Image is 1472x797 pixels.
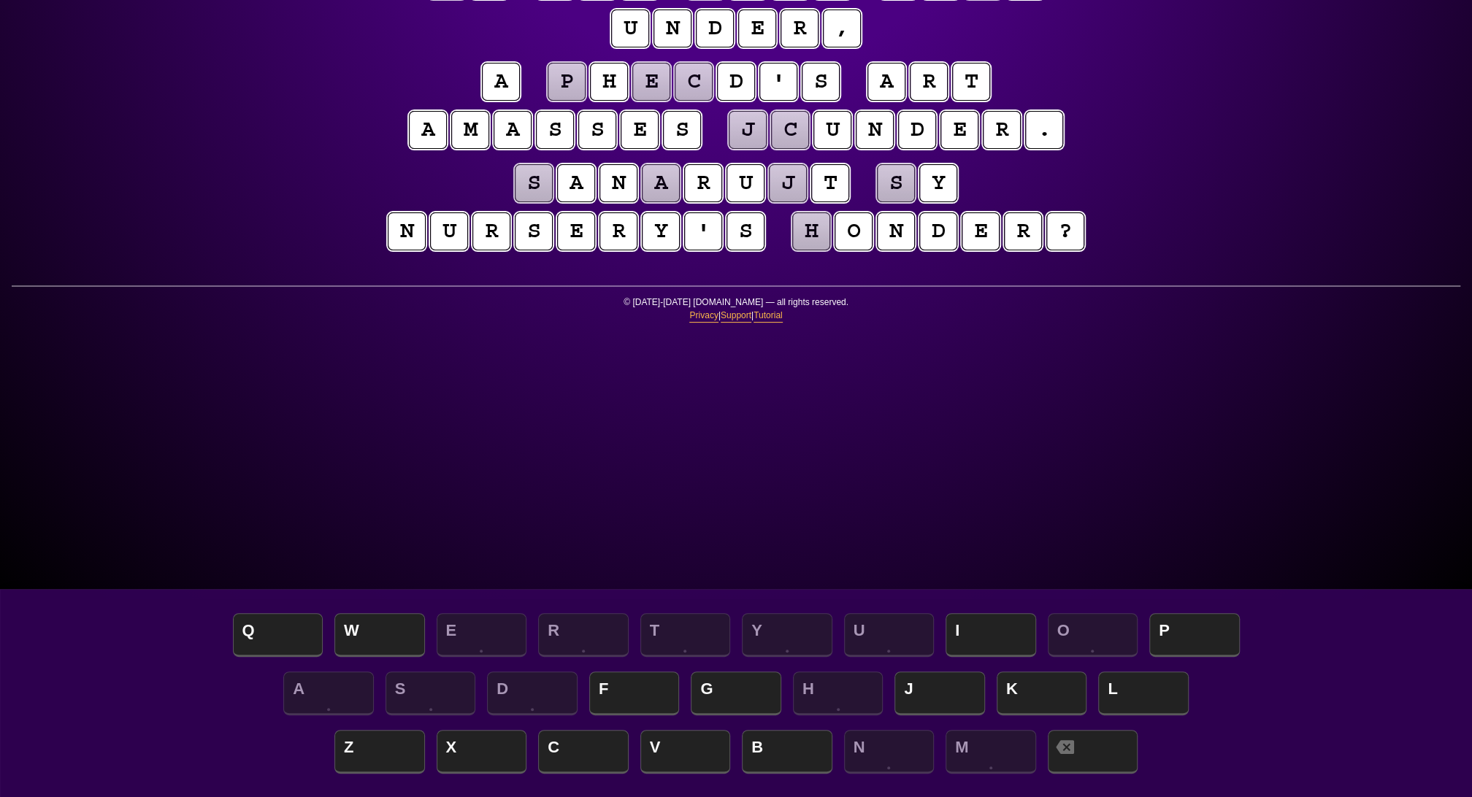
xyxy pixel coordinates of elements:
[813,111,851,149] puzzle-tile: u
[727,164,764,202] puzzle-tile: u
[578,111,616,149] puzzle-tile: s
[952,63,990,101] puzzle-tile: t
[451,111,489,149] puzzle-tile: m
[754,309,783,323] a: Tutorial
[1149,613,1240,657] span: P
[793,671,883,715] span: H
[632,63,670,101] puzzle-tile: e
[642,212,680,250] puzzle-tile: y
[12,296,1460,331] p: © [DATE]-[DATE] [DOMAIN_NAME] — all rights reserved. | |
[430,212,468,250] puzzle-tile: u
[675,63,713,101] puzzle-tile: c
[689,309,718,323] a: Privacy
[781,9,819,47] puzzle-tile: r
[472,212,510,250] puzzle-tile: r
[771,111,809,149] puzzle-tile: c
[742,613,832,657] span: Y
[1098,671,1189,715] span: L
[557,164,595,202] puzzle-tile: a
[997,671,1087,715] span: K
[599,212,637,250] puzzle-tile: r
[856,111,894,149] puzzle-tile: n
[599,164,637,202] puzzle-tile: n
[538,730,629,774] span: C
[696,9,734,47] puzzle-tile: d
[1048,613,1138,657] span: O
[515,164,553,202] puzzle-tile: s
[663,111,701,149] puzzle-tile: s
[946,613,1036,657] span: I
[640,730,731,774] span: V
[691,671,781,715] span: G
[684,212,722,250] puzzle-tile: '
[940,111,978,149] puzzle-tile: e
[823,9,861,47] puzzle-tile: ,
[919,212,957,250] puzzle-tile: d
[946,730,1036,774] span: M
[962,212,1000,250] puzzle-tile: e
[983,111,1021,149] puzzle-tile: r
[557,212,595,250] puzzle-tile: e
[919,164,957,202] puzzle-tile: y
[515,212,553,250] puzzle-tile: s
[538,613,629,657] span: R
[1025,111,1063,149] puzzle-tile: .
[844,730,935,774] span: N
[877,212,915,250] puzzle-tile: n
[742,730,832,774] span: B
[409,111,447,149] puzzle-tile: a
[386,671,476,715] span: S
[759,63,797,101] puzzle-tile: '
[334,730,425,774] span: Z
[1046,212,1084,250] puzzle-tile: ?
[835,212,873,250] puzzle-tile: o
[1004,212,1042,250] puzzle-tile: r
[738,9,776,47] puzzle-tile: e
[437,730,527,774] span: X
[283,671,374,715] span: A
[910,63,948,101] puzzle-tile: r
[792,212,830,250] puzzle-tile: h
[536,111,574,149] puzzle-tile: s
[721,309,751,323] a: Support
[590,63,628,101] puzzle-tile: h
[437,613,527,657] span: E
[684,164,722,202] puzzle-tile: r
[621,111,659,149] puzzle-tile: e
[589,671,680,715] span: F
[802,63,840,101] puzzle-tile: s
[867,63,905,101] puzzle-tile: a
[548,63,586,101] puzzle-tile: p
[233,613,323,657] span: Q
[494,111,532,149] puzzle-tile: a
[727,212,764,250] puzzle-tile: s
[811,164,849,202] puzzle-tile: t
[898,111,936,149] puzzle-tile: d
[729,111,767,149] puzzle-tile: j
[717,63,755,101] puzzle-tile: d
[487,671,578,715] span: D
[653,9,691,47] puzzle-tile: n
[642,164,680,202] puzzle-tile: a
[877,164,915,202] puzzle-tile: s
[769,164,807,202] puzzle-tile: j
[640,613,731,657] span: T
[844,613,935,657] span: U
[894,671,985,715] span: J
[388,212,426,250] puzzle-tile: n
[611,9,649,47] puzzle-tile: u
[334,613,425,657] span: W
[482,63,520,101] puzzle-tile: a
